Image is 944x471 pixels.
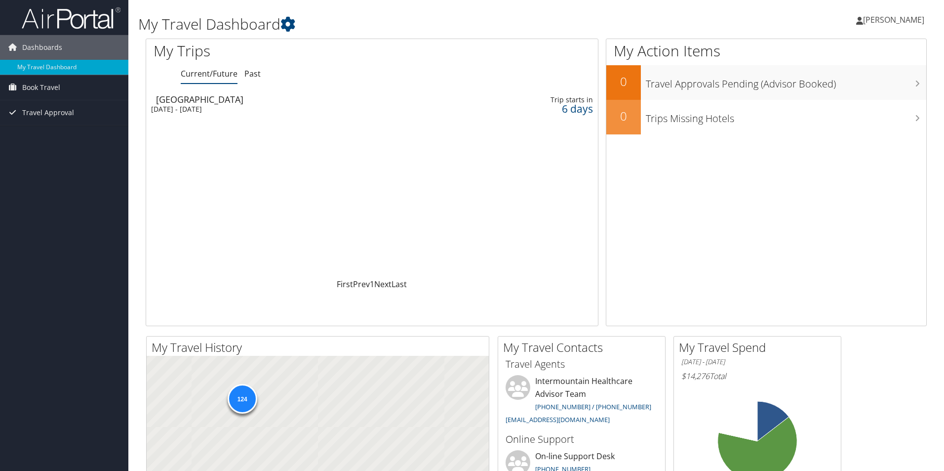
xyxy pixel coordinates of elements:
span: Travel Approval [22,100,74,125]
h2: 0 [606,73,641,90]
h2: 0 [606,108,641,125]
a: 1 [370,279,374,290]
a: Current/Future [181,68,237,79]
a: Next [374,279,392,290]
a: [PERSON_NAME] [856,5,934,35]
img: airportal-logo.png [22,6,120,30]
li: Intermountain Healthcare Advisor Team [501,375,663,428]
div: Trip starts in [490,95,592,104]
div: 6 days [490,104,592,113]
a: [EMAIL_ADDRESS][DOMAIN_NAME] [506,415,610,424]
h2: My Travel History [152,339,489,356]
h2: My Travel Spend [679,339,841,356]
div: [GEOGRAPHIC_DATA] [156,95,433,104]
a: [PHONE_NUMBER] / [PHONE_NUMBER] [535,402,651,411]
h1: My Action Items [606,41,926,61]
a: First [337,279,353,290]
span: $14,276 [681,371,709,382]
a: Prev [353,279,370,290]
a: 0Trips Missing Hotels [606,100,926,134]
div: [DATE] - [DATE] [151,105,428,114]
a: 0Travel Approvals Pending (Advisor Booked) [606,65,926,100]
span: Dashboards [22,35,62,60]
h2: My Travel Contacts [503,339,665,356]
h1: My Trips [154,41,402,61]
div: 124 [227,384,257,414]
a: Last [392,279,407,290]
h3: Travel Agents [506,357,658,371]
span: [PERSON_NAME] [863,14,924,25]
h1: My Travel Dashboard [138,14,669,35]
a: Past [244,68,261,79]
span: Book Travel [22,75,60,100]
h6: [DATE] - [DATE] [681,357,833,367]
h6: Total [681,371,833,382]
h3: Online Support [506,432,658,446]
h3: Travel Approvals Pending (Advisor Booked) [646,72,926,91]
h3: Trips Missing Hotels [646,107,926,126]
